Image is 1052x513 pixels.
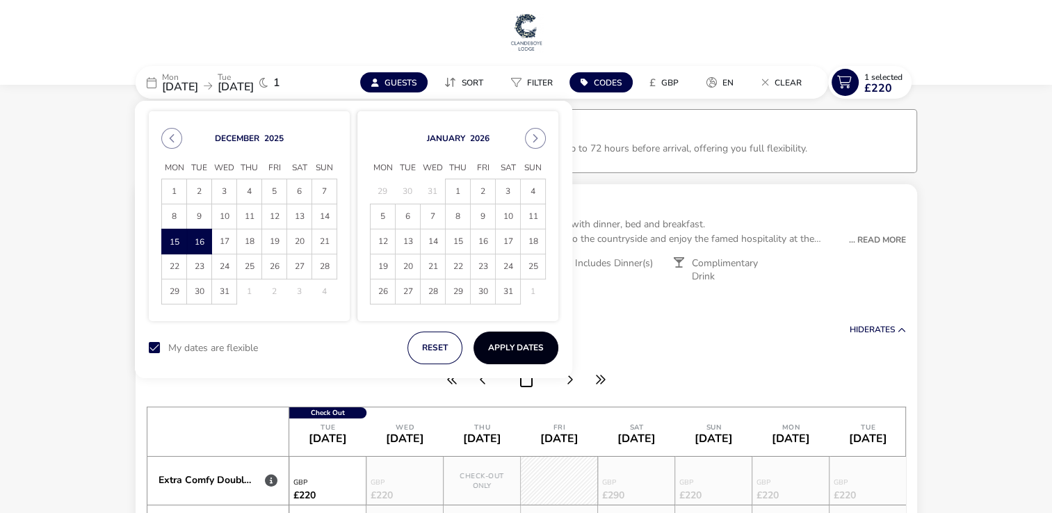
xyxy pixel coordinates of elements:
td: 1 [237,279,262,304]
p: A glass of prosecco on arrival with dinner, bed and breakfast. [439,217,906,231]
button: 1 Selected£220 [828,66,912,99]
span: Mon [371,158,396,179]
span: 24 [496,254,520,279]
naf-pibe-menu-bar-item: Guests [360,72,433,92]
td: 29 [162,279,187,304]
td: 10 [212,204,237,229]
button: Codes [569,72,633,92]
span: Tue [396,158,421,179]
button: £GBP [638,72,690,92]
span: GBP [661,77,679,88]
span: 6 [396,204,420,229]
span: Codes [594,77,622,88]
button: Sort [433,72,494,92]
span: 17 [496,229,520,254]
div: Choose Date [149,111,558,321]
span: 8 [446,204,470,229]
span: Includes Dinner(s) [575,257,653,270]
td: 29 [446,279,471,304]
div: Thu [455,424,510,431]
td: 28 [421,279,446,304]
span: 10 [496,204,520,229]
td: 7 [421,204,446,229]
span: Guests [385,77,416,88]
div: Tue [300,424,355,431]
td: 26 [371,279,396,304]
span: 9 [471,204,495,229]
span: Fri [471,158,496,179]
td: 4 [521,179,546,204]
td: 31 [212,279,237,304]
span: 5 [371,204,395,229]
naf-pibe-menu-bar-item: Clear [750,72,818,92]
span: 22 [162,254,186,279]
button: Choose Month [215,133,259,144]
span: Sort [462,77,483,88]
span: 27 [287,254,311,279]
td: 20 [287,229,312,254]
span: 11 [521,204,545,229]
button: Choose Year [264,133,284,144]
td: 12 [371,229,396,254]
td: 1 [162,179,187,204]
td: 24 [212,254,237,279]
naf-pibe-menu-bar-item: en [695,72,750,92]
div: Sun [686,424,741,431]
td: 31 [421,179,446,204]
td: 5 [262,179,287,204]
span: en [722,77,734,88]
span: Thu [446,158,471,179]
span: 10 [212,204,236,229]
i: £ [649,76,656,90]
td: 22 [162,254,187,279]
img: Main Website [509,11,544,53]
span: 31 [212,279,236,304]
p: Tue [218,73,254,81]
naf-pibe-menu-bar-item: Codes [569,72,638,92]
td: 19 [262,229,287,254]
span: Filter [527,77,553,88]
span: 1 [446,179,470,204]
td: 2 [262,279,287,304]
span: 21 [312,229,337,254]
div: Check Out [289,407,366,418]
span: [DATE] [218,79,254,95]
span: Thu [237,158,262,179]
span: 31 [496,279,520,304]
td: 21 [421,254,446,279]
span: 19 [371,254,395,279]
span: 27 [396,279,420,304]
td: 16 [471,229,496,254]
span: 15 [163,230,186,254]
td: 23 [471,254,496,279]
span: 3 [496,179,520,204]
button: Choose Year [470,133,489,144]
td: 1 [521,279,546,304]
td: 6 [287,179,312,204]
td: 20 [396,254,421,279]
naf-pibe-menu-bar-item: 1 Selected£220 [828,66,917,99]
div: [DATE] [300,433,355,444]
div: [DATE] [378,433,432,444]
span: 11 [237,204,261,229]
span: 18 [237,229,261,254]
span: 20 [287,229,311,254]
td: 11 [237,204,262,229]
span: 6 [287,179,311,204]
td: 14 [421,229,446,254]
td: 30 [187,279,212,304]
span: 1 Selected [864,72,903,83]
div: Fri [532,424,587,431]
span: Sat [496,158,521,179]
span: Wed [212,158,237,179]
p: Mon [162,73,198,81]
span: 2 [471,179,495,204]
span: 26 [262,254,286,279]
span: 16 [188,230,211,254]
button: Filter [500,72,564,92]
span: 29 [162,279,186,304]
span: Hide [850,324,869,335]
td: 17 [212,229,237,254]
td: 31 [496,279,521,304]
span: Clear [775,77,802,88]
